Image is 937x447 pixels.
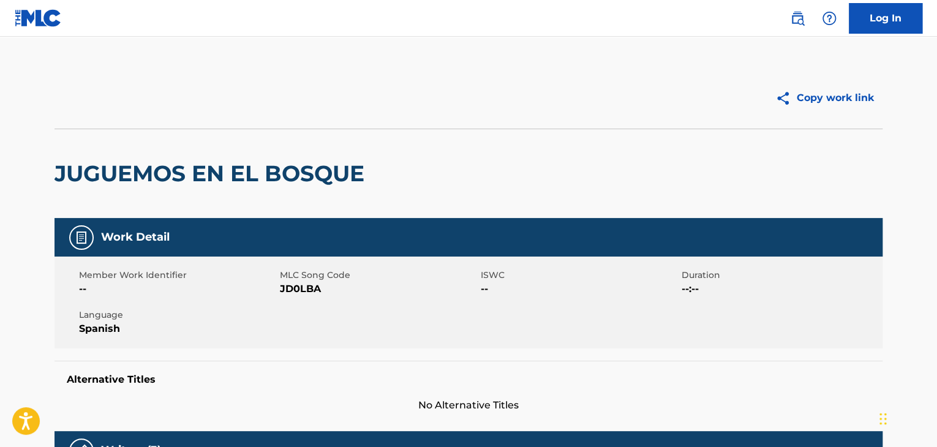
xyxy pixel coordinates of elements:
[790,11,805,26] img: search
[481,282,679,296] span: --
[79,282,277,296] span: --
[767,83,882,113] button: Copy work link
[79,309,277,321] span: Language
[74,230,89,245] img: Work Detail
[55,398,882,413] span: No Alternative Titles
[822,11,837,26] img: help
[280,269,478,282] span: MLC Song Code
[785,6,810,31] a: Public Search
[775,91,797,106] img: Copy work link
[79,321,277,336] span: Spanish
[481,269,679,282] span: ISWC
[67,374,870,386] h5: Alternative Titles
[876,388,937,447] div: Widget de chat
[849,3,922,34] a: Log In
[15,9,62,27] img: MLC Logo
[879,400,887,437] div: Arrastrar
[280,282,478,296] span: JD0LBA
[55,160,371,187] h2: JUGUEMOS EN EL BOSQUE
[682,269,879,282] span: Duration
[817,6,841,31] div: Help
[79,269,277,282] span: Member Work Identifier
[101,230,170,244] h5: Work Detail
[682,282,879,296] span: --:--
[876,388,937,447] iframe: Chat Widget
